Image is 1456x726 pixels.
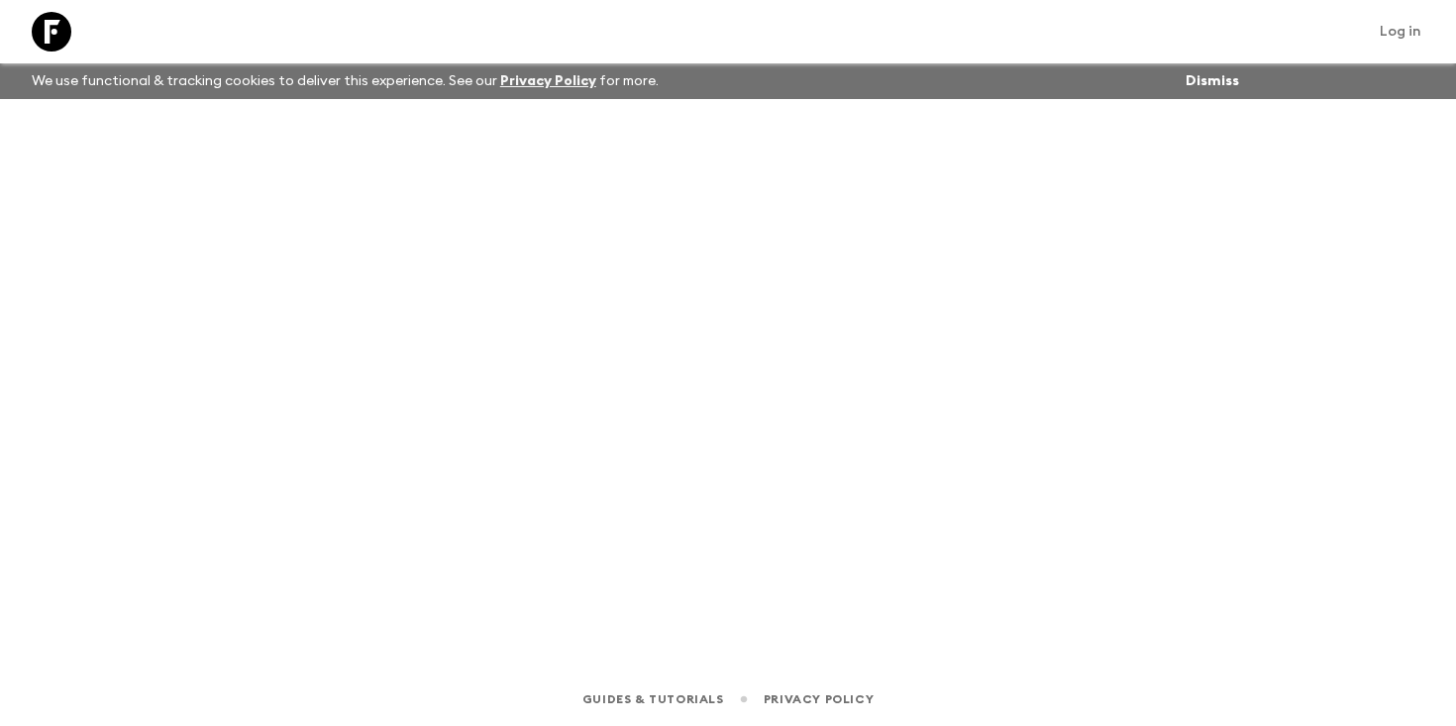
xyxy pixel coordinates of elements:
a: Log in [1369,18,1432,46]
button: Dismiss [1181,67,1244,95]
a: Privacy Policy [764,688,874,710]
a: Privacy Policy [500,74,596,88]
p: We use functional & tracking cookies to deliver this experience. See our for more. [24,63,667,99]
a: Guides & Tutorials [582,688,724,710]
